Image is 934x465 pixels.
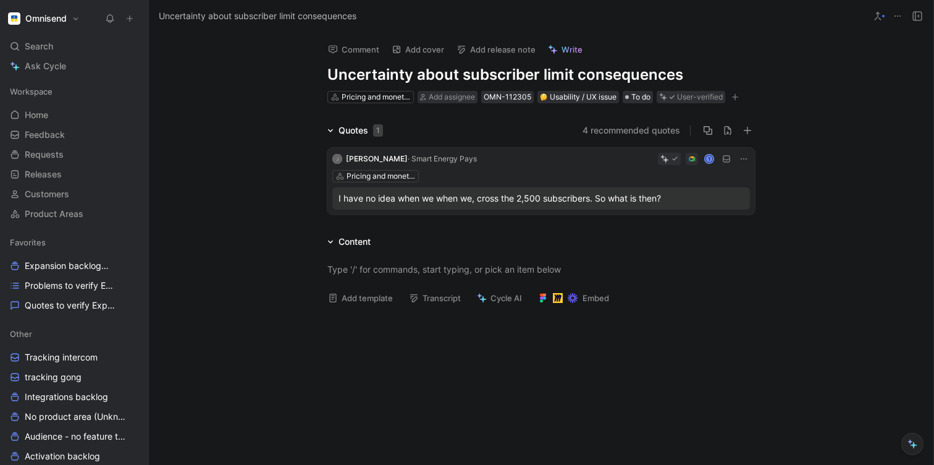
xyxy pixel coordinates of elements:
[408,154,477,163] span: · Smart Energy Pays
[322,289,398,307] button: Add template
[5,325,143,343] div: Other
[25,450,100,463] span: Activation backlog
[484,91,531,103] div: OMN-112305
[373,124,383,137] div: 1
[540,91,616,103] div: Usability / UX issue
[532,289,615,307] button: Embed
[327,65,755,85] h1: Uncertainty about subscriber limit consequences
[5,10,83,27] button: OmnisendOmnisend
[542,41,588,58] button: Write
[5,427,143,446] a: Audience - no feature tag
[322,234,376,249] div: Content
[346,154,408,163] span: [PERSON_NAME]
[25,59,66,74] span: Ask Cycle
[10,328,32,340] span: Other
[5,388,143,406] a: Integrations backlog
[25,260,114,273] span: Expansion backlog
[5,185,143,203] a: Customers
[5,126,143,144] a: Feedback
[25,109,48,121] span: Home
[5,205,143,223] a: Product Areas
[342,91,411,103] div: Pricing and monetisation
[677,91,723,103] div: User-verified
[10,85,53,98] span: Workspace
[339,191,744,206] div: I have no idea when we when we, cross the 2,500 subscribers. So what is then?
[25,351,98,364] span: Tracking intercom
[25,129,65,141] span: Feedback
[5,145,143,164] a: Requests
[403,289,466,307] button: Transcript
[386,41,450,58] button: Add cover
[5,348,143,367] a: Tracking intercom
[25,371,82,383] span: tracking gong
[25,208,83,220] span: Product Areas
[347,170,416,182] div: Pricing and monetisation
[540,93,547,101] img: 🤔
[5,276,143,295] a: Problems to verify Expansion
[10,236,46,249] span: Favorites
[5,296,143,315] a: Quotes to verify Expansion
[25,391,108,403] span: Integrations backlog
[25,39,53,54] span: Search
[705,155,713,163] div: T
[25,430,126,443] span: Audience - no feature tag
[5,257,143,275] a: Expansion backlogOther
[25,148,64,161] span: Requests
[5,82,143,101] div: Workspace
[623,91,653,103] div: To do
[339,234,371,249] div: Content
[322,41,385,58] button: Comment
[25,13,67,24] h1: Omnisend
[562,44,583,55] span: Write
[25,168,62,181] span: Releases
[8,12,20,25] img: Omnisend
[429,92,475,101] span: Add assignee
[471,289,528,307] button: Cycle AI
[583,123,680,138] button: 4 recommended quotes
[25,188,69,200] span: Customers
[537,91,619,103] div: 🤔Usability / UX issue
[25,299,116,312] span: Quotes to verify Expansion
[332,154,342,164] div: J
[322,123,388,138] div: Quotes1
[5,165,143,184] a: Releases
[5,407,143,426] a: No product area (Unknowns)
[5,37,143,56] div: Search
[5,368,143,386] a: tracking gong
[5,57,143,75] a: Ask Cycle
[5,106,143,124] a: Home
[159,9,356,23] span: Uncertainty about subscriber limit consequences
[25,279,117,292] span: Problems to verify Expansion
[25,411,127,423] span: No product area (Unknowns)
[339,123,383,138] div: Quotes
[5,233,143,252] div: Favorites
[451,41,541,58] button: Add release note
[631,91,650,103] span: To do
